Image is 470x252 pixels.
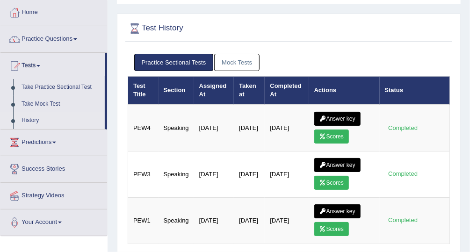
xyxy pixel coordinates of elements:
a: Practice Sectional Tests [134,54,214,71]
a: Predictions [0,130,107,153]
th: Section [159,76,194,105]
a: Take Practice Sectional Test [17,79,105,96]
a: Answer key [314,112,361,126]
div: Completed [385,169,421,179]
td: [DATE] [194,105,234,151]
a: History [17,112,105,129]
a: Your Account [0,209,107,233]
td: Speaking [159,105,194,151]
td: [DATE] [194,151,234,197]
a: Answer key [314,158,361,172]
th: Assigned At [194,76,234,105]
th: Actions [309,76,380,105]
td: [DATE] [265,197,309,244]
td: [DATE] [234,105,265,151]
a: Tests [0,53,105,76]
a: Scores [314,176,349,190]
th: Test Title [128,76,159,105]
th: Status [380,76,450,105]
a: Practice Questions [0,26,107,50]
div: Completed [385,216,421,225]
td: Speaking [159,151,194,197]
a: Success Stories [0,156,107,180]
h2: Test History [128,22,327,36]
a: Scores [314,130,349,144]
a: Mock Tests [214,54,260,71]
div: Completed [385,123,421,133]
td: [DATE] [234,151,265,197]
td: Speaking [159,197,194,244]
td: [DATE] [234,197,265,244]
td: [DATE] [265,151,309,197]
a: Answer key [314,204,361,218]
td: PEW3 [128,151,159,197]
td: [DATE] [265,105,309,151]
a: Scores [314,222,349,236]
a: Strategy Videos [0,183,107,206]
th: Completed At [265,76,309,105]
td: [DATE] [194,197,234,244]
th: Taken at [234,76,265,105]
a: Take Mock Test [17,96,105,113]
td: PEW1 [128,197,159,244]
td: PEW4 [128,105,159,151]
